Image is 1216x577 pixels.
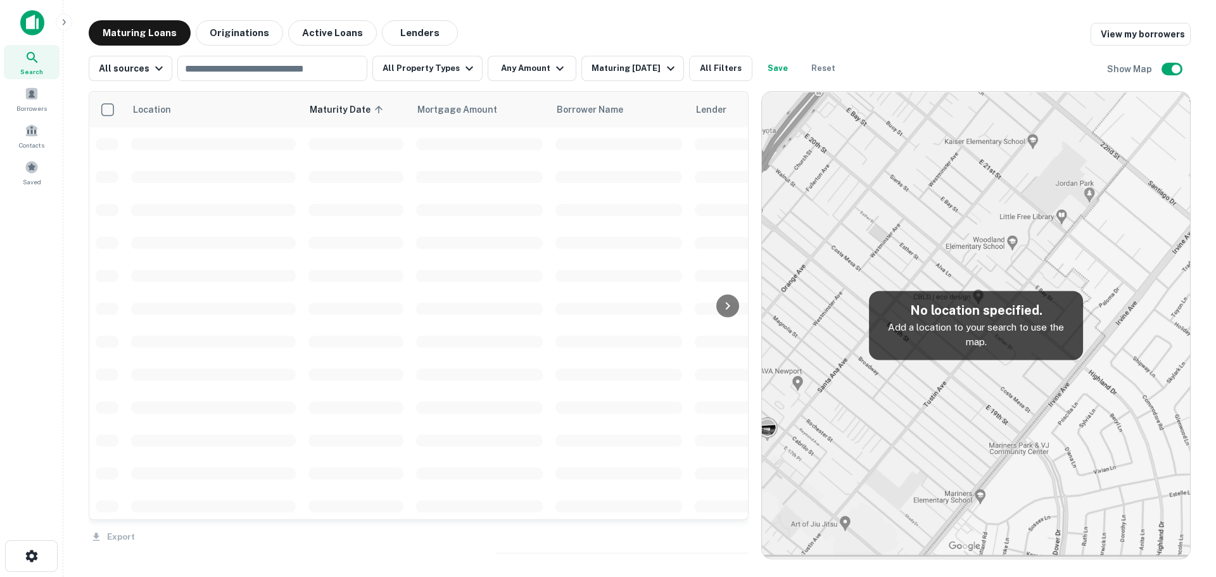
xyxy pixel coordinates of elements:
[302,92,410,127] th: Maturity Date
[99,61,167,76] div: All sources
[879,301,1073,320] h5: No location specified.
[19,140,44,150] span: Contacts
[557,102,623,117] span: Borrower Name
[879,320,1073,350] p: Add a location to your search to use the map.
[689,56,752,81] button: All Filters
[803,56,844,81] button: Reset
[1107,62,1154,76] h6: Show Map
[410,92,549,127] th: Mortgage Amount
[4,118,60,153] a: Contacts
[23,177,41,187] span: Saved
[372,56,483,81] button: All Property Types
[688,92,891,127] th: Lender
[4,45,60,79] a: Search
[696,102,726,117] span: Lender
[132,102,171,117] span: Location
[1153,476,1216,536] iframe: Chat Widget
[382,20,458,46] button: Lenders
[125,92,302,127] th: Location
[4,82,60,116] a: Borrowers
[20,67,43,77] span: Search
[488,56,576,81] button: Any Amount
[20,10,44,35] img: capitalize-icon.png
[89,20,191,46] button: Maturing Loans
[417,102,514,117] span: Mortgage Amount
[757,56,798,81] button: Save your search to get updates of matches that match your search criteria.
[549,92,688,127] th: Borrower Name
[196,20,283,46] button: Originations
[288,20,377,46] button: Active Loans
[89,56,172,81] button: All sources
[762,92,1190,559] img: map-placeholder.webp
[1091,23,1191,46] a: View my borrowers
[310,102,387,117] span: Maturity Date
[581,56,683,81] button: Maturing [DATE]
[592,61,678,76] div: Maturing [DATE]
[16,103,47,113] span: Borrowers
[4,155,60,189] a: Saved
